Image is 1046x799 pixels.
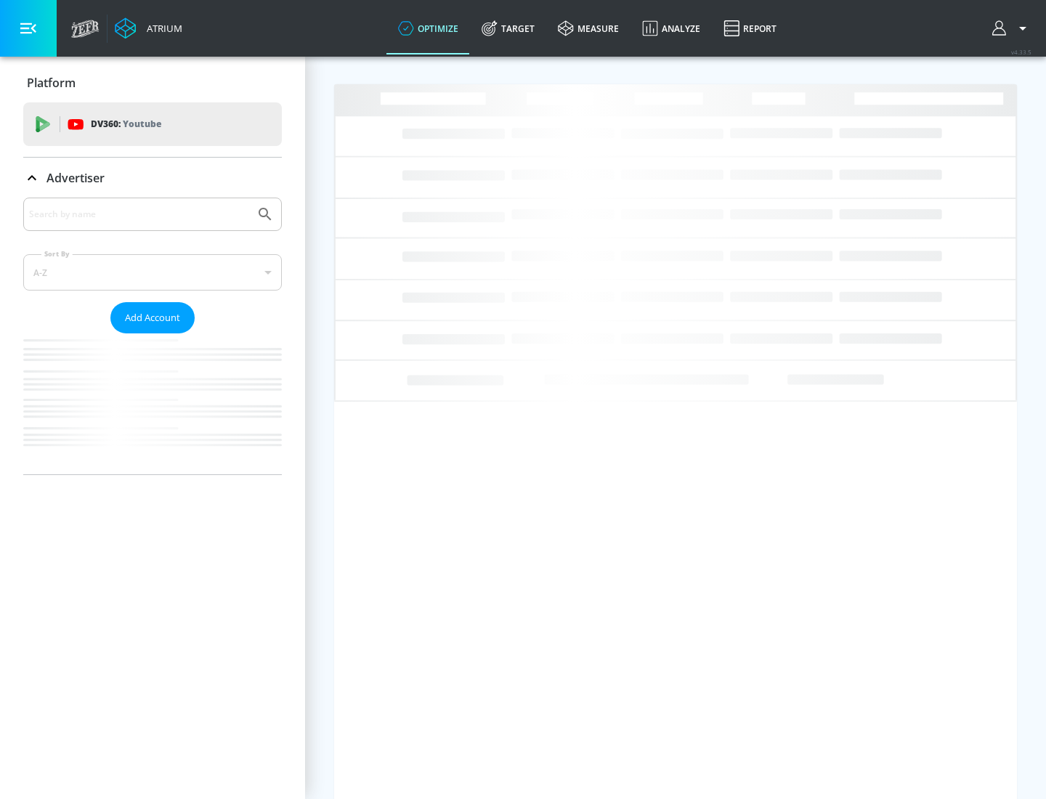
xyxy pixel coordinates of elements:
a: optimize [386,2,470,54]
p: DV360: [91,116,161,132]
div: A-Z [23,254,282,291]
div: Platform [23,62,282,103]
div: Advertiser [23,198,282,474]
p: Platform [27,75,76,91]
label: Sort By [41,249,73,259]
a: Atrium [115,17,182,39]
div: DV360: Youtube [23,102,282,146]
a: Report [712,2,788,54]
div: Atrium [141,22,182,35]
span: Add Account [125,309,180,326]
a: Target [470,2,546,54]
input: Search by name [29,205,249,224]
p: Youtube [123,116,161,131]
nav: list of Advertiser [23,333,282,474]
span: v 4.33.5 [1011,48,1031,56]
a: measure [546,2,631,54]
button: Add Account [110,302,195,333]
div: Advertiser [23,158,282,198]
a: Analyze [631,2,712,54]
p: Advertiser [46,170,105,186]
